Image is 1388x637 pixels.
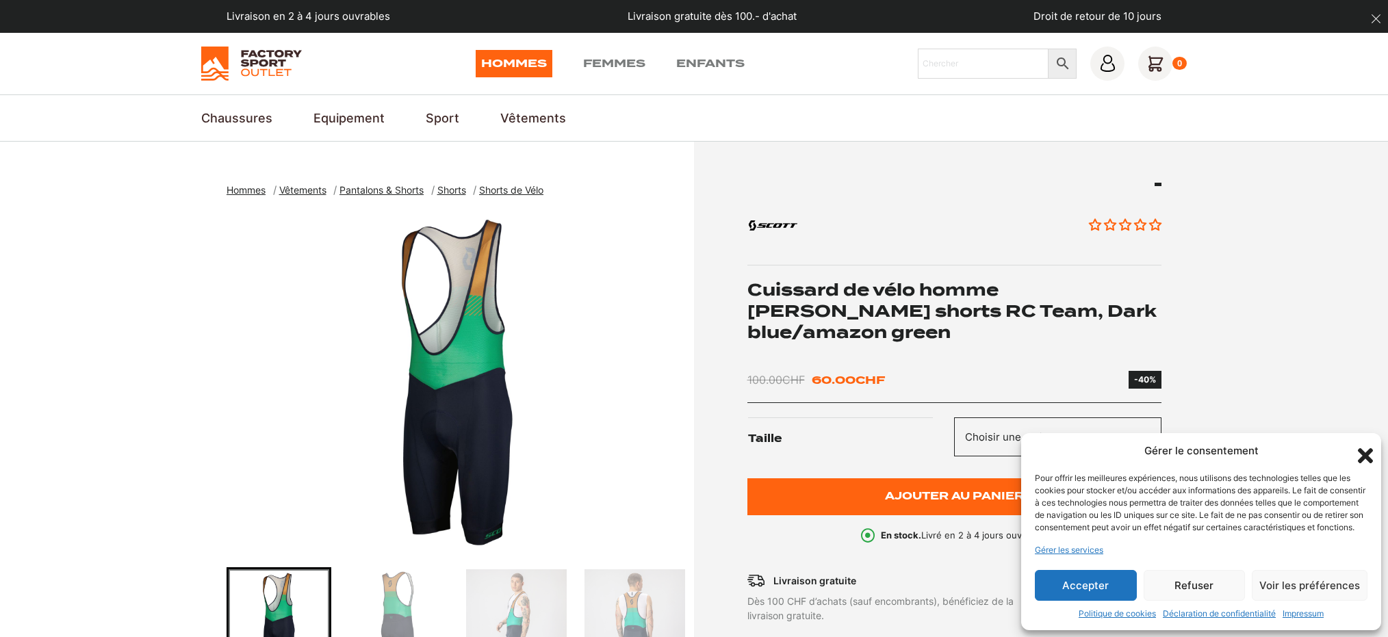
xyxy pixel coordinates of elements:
p: Livraison en 2 à 4 jours ouvrables [227,9,390,25]
span: Hommes [227,184,266,196]
span: Vêtements [279,184,326,196]
p: Dès 100 CHF d’achats (sauf encombrants), bénéficiez de la livraison gratuite. [747,594,1079,623]
span: Shorts [437,184,466,196]
div: Pour offrir les meilleures expériences, nous utilisons des technologies telles que les cookies po... [1035,472,1366,534]
a: Pantalons & Shorts [339,184,431,196]
button: Refuser [1144,570,1246,601]
a: Impressum [1283,608,1324,620]
a: Gérer les services [1035,544,1103,556]
span: Shorts de Vélo [479,184,543,196]
p: Livraison gratuite dès 100.- d'achat [628,9,797,25]
p: Droit de retour de 10 jours [1033,9,1161,25]
div: -40% [1134,374,1156,386]
img: Factory Sport Outlet [201,47,302,81]
div: 1 of 5 [227,211,687,554]
span: CHF [856,374,885,387]
nav: breadcrumbs [227,183,551,198]
button: Accepter [1035,570,1137,601]
h1: Cuissard de vélo homme [PERSON_NAME] shorts RC Team, Dark blue/amazon green [747,279,1162,343]
button: dismiss [1364,7,1388,31]
bdi: 100.00 [747,373,805,387]
a: Enfants [676,50,745,77]
a: Sport [426,109,459,127]
a: Chaussures [201,109,272,127]
div: Gérer le consentement [1144,443,1259,459]
a: Shorts de Vélo [479,184,551,196]
p: Livraison gratuite [773,573,856,588]
input: Chercher [918,49,1049,79]
a: Equipement [313,109,385,127]
button: Voir les préférences [1252,570,1367,601]
span: CHF [782,373,805,387]
div: Fermer la boîte de dialogue [1354,444,1367,458]
a: Femmes [583,50,645,77]
a: Politique de cookies [1079,608,1156,620]
span: Ajouter au panier [885,491,1024,502]
div: 0 [1172,57,1187,70]
label: Taille [748,417,954,460]
p: Livré en 2 à 4 jours ouvrables [881,529,1048,543]
b: En stock. [881,530,921,541]
a: Vêtements [500,109,566,127]
a: Hommes [476,50,552,77]
a: Vêtements [279,184,334,196]
a: Shorts [437,184,474,196]
span: Pantalons & Shorts [339,184,424,196]
a: Hommes [227,184,273,196]
bdi: 60.00 [812,374,885,387]
button: Ajouter au panier [747,478,1162,516]
a: Déclaration de confidentialité [1163,608,1276,620]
